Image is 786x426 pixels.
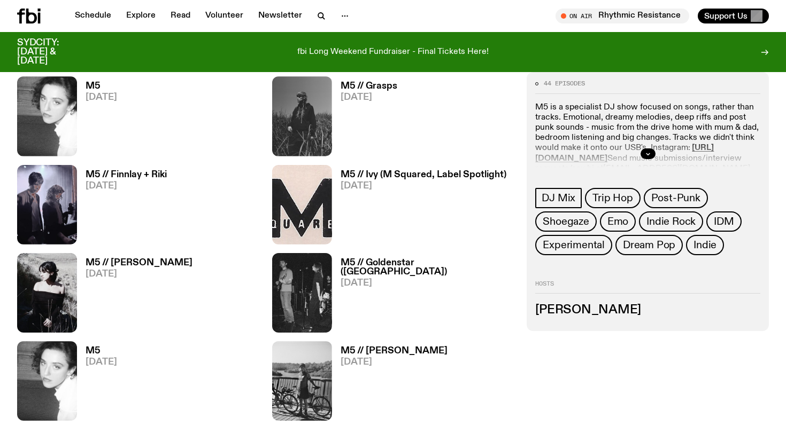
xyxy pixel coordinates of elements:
a: DJ Mix [535,188,582,208]
img: A black and white photo of Lilly wearing a white blouse and looking up at the camera. [17,341,77,421]
span: IDM [714,216,734,227]
span: Indie Rock [646,216,696,227]
a: Read [164,9,197,23]
a: M5 // Grasps[DATE] [332,82,397,156]
h3: M5 [86,82,117,91]
h3: [PERSON_NAME] [535,304,760,316]
span: 44 episodes [544,81,585,86]
span: [DATE] [86,182,167,191]
a: M5[DATE] [77,346,117,421]
p: M5 is a specialist DJ show focused on songs, rather than tracks. Emotional, dreamy melodies, deep... [535,102,760,185]
a: Explore [120,9,162,23]
span: [DATE] [341,279,514,288]
span: Experimental [543,239,605,251]
a: IDM [706,211,741,232]
span: [DATE] [86,358,117,367]
span: Shoegaze [543,216,589,227]
h3: M5 // [PERSON_NAME] [86,258,192,267]
h2: Hosts [535,281,760,294]
span: [DATE] [341,182,506,191]
a: Emo [600,211,636,232]
span: Post-Punk [651,192,700,204]
a: M5 // [PERSON_NAME][DATE] [77,258,192,333]
h3: M5 // [PERSON_NAME] [341,346,448,356]
h3: M5 [86,346,117,356]
span: DJ Mix [542,192,575,204]
span: Indie [693,239,716,251]
button: Support Us [698,9,769,23]
a: Schedule [68,9,118,23]
a: M5 // [PERSON_NAME][DATE] [332,346,448,421]
p: fbi Long Weekend Fundraiser - Final Tickets Here! [297,48,489,57]
a: Indie Rock [639,211,703,232]
span: [DATE] [341,93,397,102]
a: Newsletter [252,9,309,23]
h3: SYDCITY: [DATE] & [DATE] [17,38,86,66]
a: Experimental [535,235,612,255]
button: On AirRhythmic Resistance [556,9,689,23]
span: [DATE] [86,93,117,102]
span: [DATE] [341,358,448,367]
span: [DATE] [86,270,192,279]
h3: M5 // Grasps [341,82,397,91]
a: Volunteer [199,9,250,23]
a: M5 // Goldenstar ([GEOGRAPHIC_DATA])[DATE] [332,258,514,333]
h3: M5 // Finnlay + Riki [86,170,167,179]
a: M5[DATE] [77,82,117,156]
a: Dream Pop [615,235,683,255]
a: Post-Punk [644,188,708,208]
span: Dream Pop [623,239,675,251]
h3: M5 // Goldenstar ([GEOGRAPHIC_DATA]) [341,258,514,277]
span: Trip Hop [592,192,633,204]
img: A black and white photo of Lilly wearing a white blouse and looking up at the camera. [17,76,77,156]
a: M5 // Finnlay + Riki[DATE] [77,170,167,244]
a: Trip Hop [585,188,640,208]
span: Emo [607,216,628,227]
a: M5 // Ivy (M Squared, Label Spotlight)[DATE] [332,170,506,244]
h3: M5 // Ivy (M Squared, Label Spotlight) [341,170,506,179]
span: Support Us [704,11,748,21]
a: Indie [686,235,724,255]
a: Shoegaze [535,211,596,232]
